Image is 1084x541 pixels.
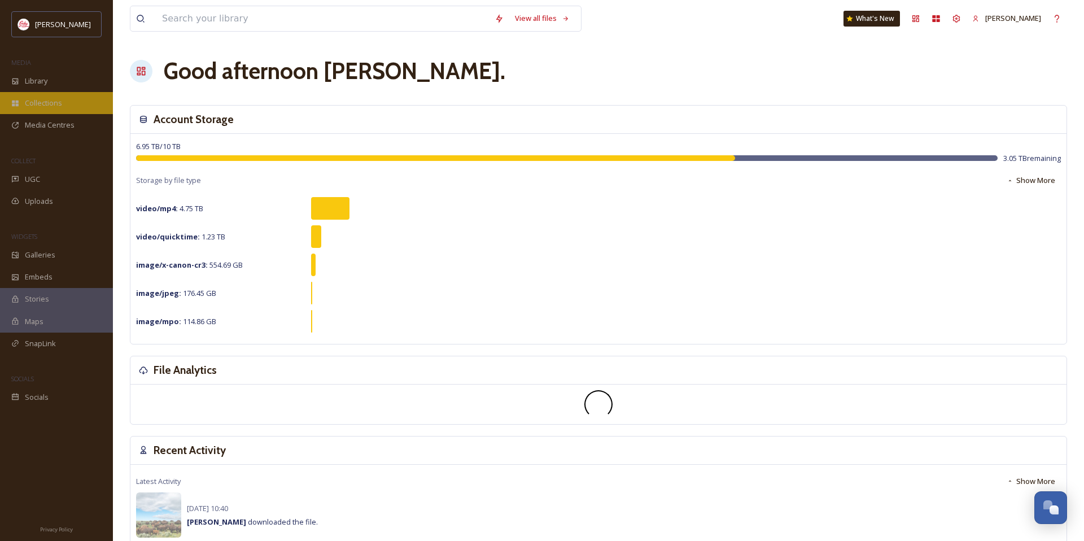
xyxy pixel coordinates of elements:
[25,316,43,327] span: Maps
[164,54,505,88] h1: Good afternoon [PERSON_NAME] .
[136,232,200,242] strong: video/quicktime :
[967,7,1047,29] a: [PERSON_NAME]
[136,316,216,326] span: 114.86 GB
[985,13,1041,23] span: [PERSON_NAME]
[136,288,181,298] strong: image/jpeg :
[136,203,178,213] strong: video/mp4 :
[25,338,56,349] span: SnapLink
[136,288,216,298] span: 176.45 GB
[25,250,55,260] span: Galleries
[136,476,181,487] span: Latest Activity
[25,196,53,207] span: Uploads
[25,392,49,403] span: Socials
[11,232,37,241] span: WIDGETS
[11,156,36,165] span: COLLECT
[843,11,900,27] a: What's New
[136,141,181,151] span: 6.95 TB / 10 TB
[136,492,181,538] img: 9G09ukj0ESYAAAAAAACwkQBison%2520in%2520Hayden%2520Valley.jpg
[25,272,53,282] span: Embeds
[25,120,75,130] span: Media Centres
[25,76,47,86] span: Library
[509,7,575,29] a: View all files
[136,232,225,242] span: 1.23 TB
[25,174,40,185] span: UGC
[187,503,228,513] span: [DATE] 10:40
[154,442,226,459] h3: Recent Activity
[136,260,243,270] span: 554.69 GB
[187,517,246,527] strong: [PERSON_NAME]
[156,6,489,31] input: Search your library
[25,98,62,108] span: Collections
[136,260,208,270] strong: image/x-canon-cr3 :
[11,374,34,383] span: SOCIALS
[136,203,203,213] span: 4.75 TB
[154,362,217,378] h3: File Analytics
[1034,491,1067,524] button: Open Chat
[1001,470,1061,492] button: Show More
[40,522,73,535] a: Privacy Policy
[1001,169,1061,191] button: Show More
[40,526,73,533] span: Privacy Policy
[35,19,91,29] span: [PERSON_NAME]
[25,294,49,304] span: Stories
[154,111,234,128] h3: Account Storage
[187,517,318,527] span: downloaded the file.
[1003,153,1061,164] span: 3.05 TB remaining
[136,175,201,186] span: Storage by file type
[11,58,31,67] span: MEDIA
[136,316,181,326] strong: image/mpo :
[18,19,29,30] img: images%20(1).png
